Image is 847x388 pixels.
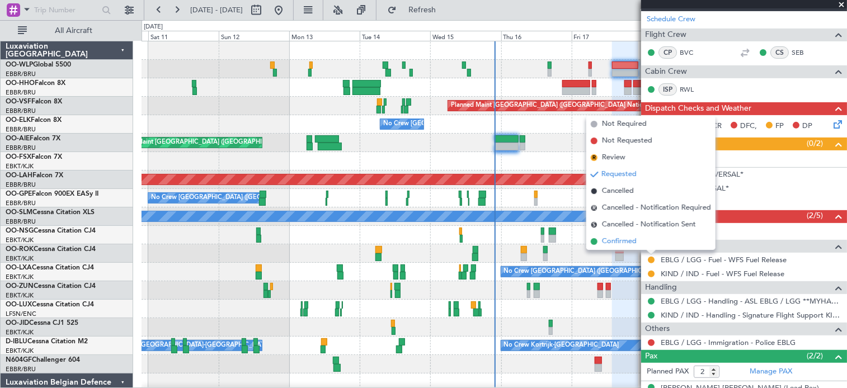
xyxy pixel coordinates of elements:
a: OO-LUXCessna Citation CJ4 [6,301,94,308]
a: Manage PAX [750,366,792,377]
a: OO-NSGCessna Citation CJ4 [6,228,96,234]
span: OO-ZUN [6,283,34,290]
a: EBKT/KJK [6,328,34,337]
a: OO-ROKCessna Citation CJ4 [6,246,96,253]
a: EBBR/BRU [6,88,36,97]
a: OO-LAHFalcon 7X [6,172,63,179]
a: EBKT/KJK [6,162,34,171]
span: DFC, [740,121,757,132]
span: OO-GPE [6,191,32,197]
span: Cancelled - Notification Required [602,202,711,214]
a: EBLG / LGG - Immigration - Police EBLG [661,338,796,347]
a: EBBR/BRU [6,107,36,115]
span: OO-JID [6,320,29,327]
a: LFSN/ENC [6,310,36,318]
a: EBKT/KJK [6,291,34,300]
a: OO-ELKFalcon 8X [6,117,62,124]
div: CS [770,46,789,59]
span: OO-HHO [6,80,35,87]
label: Planned PAX [647,366,689,377]
a: D-IBLUCessna Citation M2 [6,338,88,345]
span: OO-ROK [6,246,34,253]
a: OO-AIEFalcon 7X [6,135,60,142]
div: No Crew [GEOGRAPHIC_DATA] ([GEOGRAPHIC_DATA] National) [151,190,338,206]
span: Flight Crew [645,29,686,41]
a: KIND / IND - Handling - Signature Flight Support KIND / IND [661,310,841,320]
input: Trip Number [34,2,98,18]
span: R [591,205,597,211]
span: OO-NSG [6,228,34,234]
div: Wed 15 [430,31,501,41]
span: Requested [601,169,637,180]
span: (2/2) [807,350,823,362]
button: Refresh [382,1,449,19]
div: Sun 12 [219,31,289,41]
div: Thu 16 [501,31,572,41]
button: All Aircraft [12,22,121,40]
span: OO-LXA [6,264,32,271]
span: OO-WLP [6,61,33,68]
div: Sat 11 [148,31,219,41]
span: OO-AIE [6,135,30,142]
a: BVC [680,48,705,58]
a: EBBR/BRU [6,365,36,373]
div: Fri 17 [572,31,642,41]
span: DP [802,121,812,132]
span: Review [602,152,625,163]
span: [DATE] - [DATE] [190,5,243,15]
a: EBKT/KJK [6,254,34,263]
span: Cabin Crew [645,65,687,78]
a: SEB [792,48,817,58]
a: EBBR/BRU [6,144,36,152]
span: OO-ELK [6,117,31,124]
span: OO-VSF [6,98,31,105]
a: EBKT/KJK [6,236,34,244]
a: OO-ZUNCessna Citation CJ4 [6,283,96,290]
span: Others [645,323,670,335]
span: Not Required [602,119,647,130]
a: EBBR/BRU [6,217,36,226]
div: Tue 14 [360,31,430,41]
span: Cancelled [602,186,634,197]
div: No Crew [GEOGRAPHIC_DATA] ([GEOGRAPHIC_DATA] National) [504,263,691,280]
a: EBKT/KJK [6,273,34,281]
span: OO-LAH [6,172,32,179]
div: [DATE] [144,22,163,32]
span: Refresh [399,6,446,14]
span: Not Requested [602,135,652,146]
div: Mon 13 [289,31,360,41]
a: KIND / IND - Fuel - WFS Fuel Release [661,269,784,278]
span: All Aircraft [29,27,118,35]
a: OO-GPEFalcon 900EX EASy II [6,191,98,197]
span: Cancelled - Notification Sent [602,219,696,230]
span: CR [712,121,722,132]
span: FP [775,121,784,132]
a: OO-WLPGlobal 5500 [6,61,71,68]
a: N604GFChallenger 604 [6,357,80,363]
div: Planned Maint [GEOGRAPHIC_DATA] ([GEOGRAPHIC_DATA] National) [451,97,653,114]
a: EBLG / LGG - Fuel - WFS Fuel Release [661,255,787,264]
div: CP [658,46,677,59]
a: EBBR/BRU [6,70,36,78]
div: Owner [GEOGRAPHIC_DATA]-[GEOGRAPHIC_DATA] [119,337,270,354]
span: OO-FSX [6,154,31,160]
span: OO-SLM [6,209,32,216]
a: EBBR/BRU [6,199,36,207]
div: No Crew [GEOGRAPHIC_DATA] ([GEOGRAPHIC_DATA] National) [383,116,571,133]
div: Planned Maint [GEOGRAPHIC_DATA] ([GEOGRAPHIC_DATA]) [113,134,289,151]
span: Pax [645,350,657,363]
a: EBLG / LGG - Handling - ASL EBLG / LGG **MYHANDLING** [661,296,841,306]
a: OO-VSFFalcon 8X [6,98,62,105]
span: R [591,154,597,161]
a: OO-JIDCessna CJ1 525 [6,320,78,327]
a: OO-FSXFalcon 7X [6,154,62,160]
span: (2/5) [807,210,823,221]
span: D-IBLU [6,338,27,345]
div: ISP [658,83,677,96]
a: OO-SLMCessna Citation XLS [6,209,95,216]
a: OO-LXACessna Citation CJ4 [6,264,94,271]
span: Handling [645,281,677,294]
a: Schedule Crew [647,14,695,25]
a: RWL [680,84,705,94]
span: (0/2) [807,138,823,149]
